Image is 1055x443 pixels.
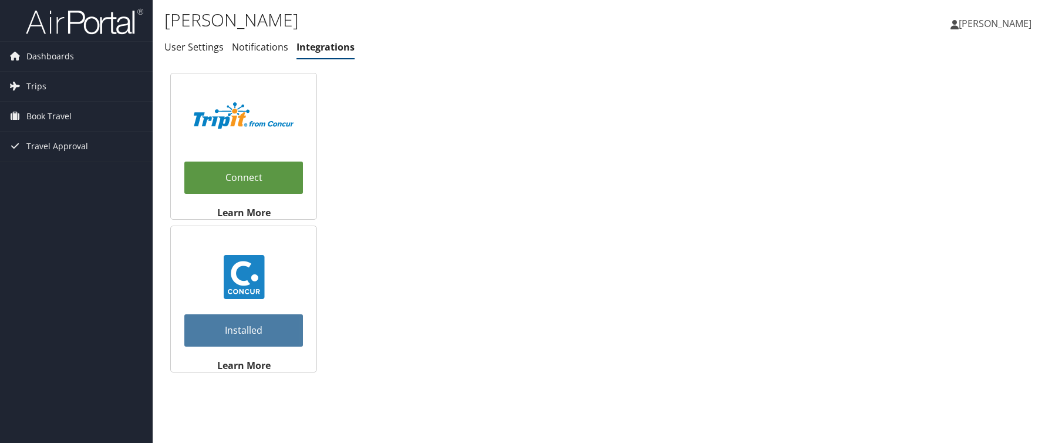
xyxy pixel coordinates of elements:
[164,8,750,32] h1: [PERSON_NAME]
[184,162,303,194] a: Connect
[26,42,74,71] span: Dashboards
[217,206,271,219] strong: Learn More
[26,72,46,101] span: Trips
[26,102,72,131] span: Book Travel
[959,17,1032,30] span: [PERSON_NAME]
[26,8,143,35] img: airportal-logo.png
[296,41,355,53] a: Integrations
[222,255,266,299] img: concur_23.png
[217,359,271,372] strong: Learn More
[950,6,1043,41] a: [PERSON_NAME]
[194,102,294,129] img: TripIt_Logo_Color_SOHP.png
[164,41,224,53] a: User Settings
[26,132,88,161] span: Travel Approval
[232,41,288,53] a: Notifications
[184,314,303,347] a: Installed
